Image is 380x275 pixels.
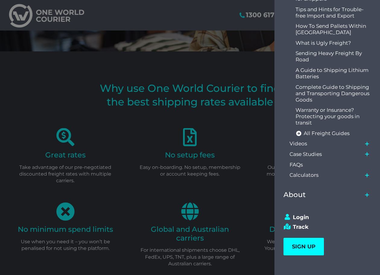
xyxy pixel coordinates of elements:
[296,40,351,46] span: What is Ugly Freight?
[283,191,306,199] span: About
[296,84,372,103] span: Complete Guide to Shipping and Transporting Dangerous Goods
[296,65,372,82] a: A Guide to Shipping Lithium Batteries
[290,139,363,149] a: Videos
[296,128,372,139] a: All Freight Guides
[296,23,372,36] span: How To Send Pallets Within [GEOGRAPHIC_DATA]
[283,238,324,255] a: SIGN UP
[290,170,363,180] a: Calculators
[296,38,372,48] a: What is Ugly Freight?
[296,82,372,105] a: Complete Guide to Shipping and Transporting Dangerous Goods
[283,186,363,203] a: About
[290,141,307,147] span: Videos
[283,224,366,230] a: Track
[296,6,372,19] span: Tips and Hints for Trouble-free Import and Export
[296,4,372,21] a: Tips and Hints for Trouble-free Import and Export
[290,149,363,160] a: Case Studies
[296,50,372,63] span: Sending Heavy Freight By Road
[296,21,372,38] a: How To Send Pallets Within [GEOGRAPHIC_DATA]
[296,107,372,126] span: Warranty or Insurance? Protecting your goods in transit
[304,130,350,137] span: All Freight Guides
[290,160,372,170] a: FAQs
[290,162,303,168] span: FAQs
[290,172,318,178] span: Calculators
[296,67,372,80] span: A Guide to Shipping Lithium Batteries
[296,105,372,128] a: Warranty or Insurance? Protecting your goods in transit
[292,243,315,250] span: SIGN UP
[296,48,372,65] a: Sending Heavy Freight By Road
[290,151,322,157] span: Case Studies
[283,214,366,221] a: Login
